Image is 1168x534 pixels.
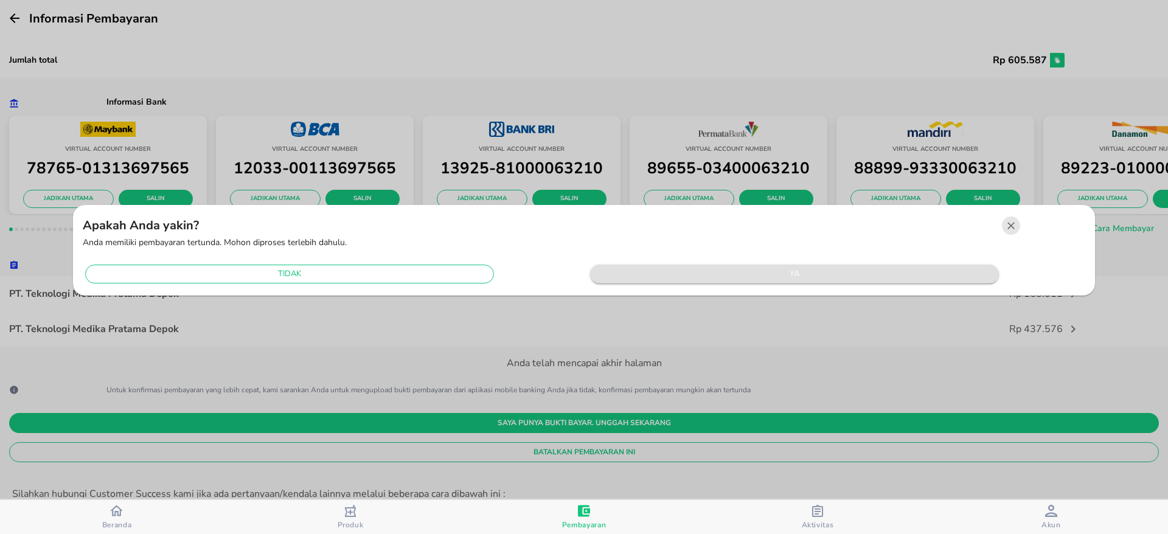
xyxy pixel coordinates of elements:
span: tidak [91,267,488,281]
p: Anda memiliki pembayaran tertunda. Mohon diproses terlebih dahulu. [83,236,1085,249]
span: ya [596,267,993,281]
button: Pembayaran [467,500,701,534]
span: Pembayaran [562,520,607,530]
span: Akun [1041,520,1061,530]
span: Beranda [102,520,132,530]
button: tidak [85,265,494,283]
span: Aktivitas [802,520,834,530]
button: ya [590,265,999,283]
button: Akun [934,500,1168,534]
h5: Apakah Anda yakin? [83,215,1002,236]
button: Produk [234,500,467,534]
span: Produk [338,520,364,530]
button: Aktivitas [701,500,934,534]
